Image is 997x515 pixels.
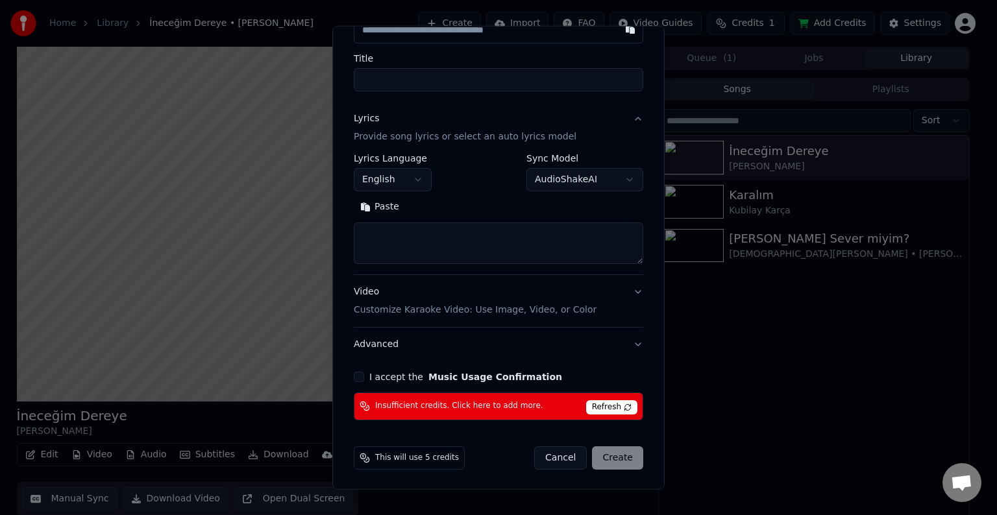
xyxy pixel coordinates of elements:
[354,275,643,327] button: VideoCustomize Karaoke Video: Use Image, Video, or Color
[526,154,643,163] label: Sync Model
[354,154,432,163] label: Lyrics Language
[354,304,597,317] p: Customize Karaoke Video: Use Image, Video, or Color
[428,372,562,381] button: I accept the
[369,372,562,381] label: I accept the
[375,401,543,411] span: Insufficient credits. Click here to add more.
[354,285,597,317] div: Video
[354,112,379,125] div: Lyrics
[354,328,643,361] button: Advanced
[375,453,459,463] span: This will use 5 credits
[354,154,643,274] div: LyricsProvide song lyrics or select an auto lyrics model
[354,197,406,217] button: Paste
[354,102,643,154] button: LyricsProvide song lyrics or select an auto lyrics model
[534,446,587,470] button: Cancel
[354,54,643,63] label: Title
[354,130,576,143] p: Provide song lyrics or select an auto lyrics model
[586,400,637,414] span: Refresh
